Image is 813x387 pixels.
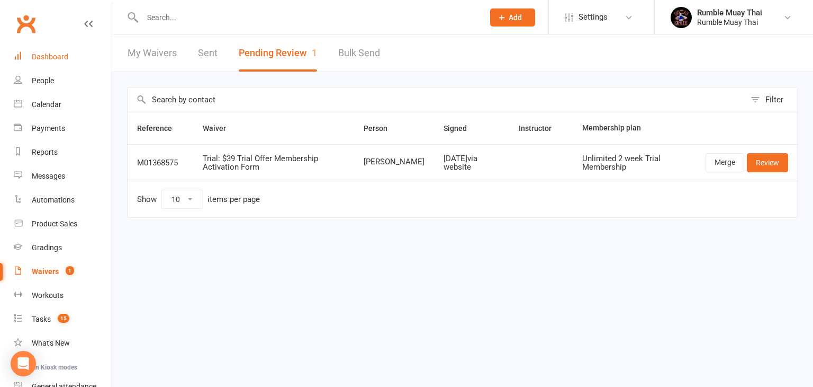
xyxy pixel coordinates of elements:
[32,315,51,323] div: Tasks
[573,112,696,144] th: Membership plan
[32,339,70,347] div: What's New
[747,153,788,172] a: Review
[519,122,563,135] button: Instructor
[207,195,260,204] div: items per page
[364,124,399,133] span: Person
[137,159,184,168] div: M01368575
[198,35,218,72] a: Sent
[32,267,59,276] div: Waivers
[697,17,762,27] div: Rumble Muay Thai
[697,8,762,17] div: Rumble Muay Thai
[32,196,75,204] div: Automations
[32,172,65,180] div: Messages
[203,122,238,135] button: Waiver
[364,122,399,135] button: Person
[58,314,69,323] span: 15
[338,35,380,72] a: Bulk Send
[139,10,476,25] input: Search...
[14,188,112,212] a: Automations
[14,164,112,188] a: Messages
[13,11,39,37] a: Clubworx
[32,291,64,300] div: Workouts
[14,69,112,93] a: People
[582,154,686,172] div: Unlimited 2 week Trial Membership
[32,148,58,156] div: Reports
[32,52,68,61] div: Dashboard
[32,243,62,252] div: Gradings
[239,35,317,72] button: Pending Review1
[14,331,112,355] a: What's New
[137,122,184,135] button: Reference
[137,190,260,209] div: Show
[579,5,608,29] span: Settings
[32,76,54,85] div: People
[14,45,112,69] a: Dashboard
[765,93,783,106] div: Filter
[137,124,184,133] span: Reference
[11,351,36,376] div: Open Intercom Messenger
[14,307,112,331] a: Tasks 15
[14,260,112,284] a: Waivers 1
[32,100,61,109] div: Calendar
[32,219,77,228] div: Product Sales
[128,35,177,72] a: My Waivers
[14,212,112,236] a: Product Sales
[364,157,424,166] span: [PERSON_NAME]
[14,284,112,307] a: Workouts
[509,13,522,22] span: Add
[66,266,74,275] span: 1
[14,140,112,164] a: Reports
[444,122,478,135] button: Signed
[14,93,112,117] a: Calendar
[490,8,535,27] button: Add
[14,117,112,140] a: Payments
[312,47,317,58] span: 1
[128,87,745,112] input: Search by contact
[706,153,744,172] a: Merge
[671,7,692,28] img: thumb_image1688088946.png
[32,124,65,133] div: Payments
[444,154,500,172] div: [DATE] via website
[745,87,798,112] button: Filter
[203,124,238,133] span: Waiver
[519,124,563,133] span: Instructor
[14,236,112,260] a: Gradings
[444,124,478,133] span: Signed
[203,154,345,172] div: Trial: $39 Trial Offer Membership Activation Form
